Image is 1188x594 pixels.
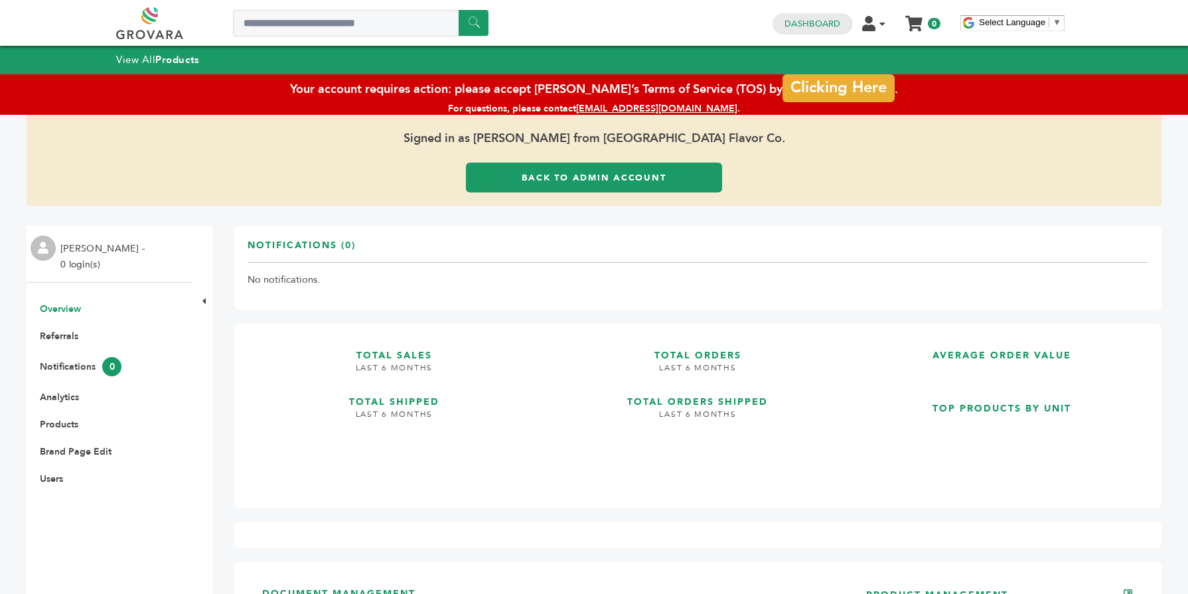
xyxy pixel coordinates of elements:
span: 0 [928,18,940,29]
a: AVERAGE ORDER VALUE [855,336,1148,379]
span: Select Language [979,17,1045,27]
a: [EMAIL_ADDRESS][DOMAIN_NAME] [576,102,737,115]
a: Overview [40,303,81,315]
span: Signed in as [PERSON_NAME] from [GEOGRAPHIC_DATA] Flavor Co. [27,115,1161,163]
h3: TOP PRODUCTS BY UNIT [855,390,1148,415]
h4: LAST 6 MONTHS [552,362,845,384]
a: Back to Admin Account [466,163,722,192]
input: Search a product or brand... [233,10,488,37]
a: Referrals [40,330,78,342]
a: Clicking Here [782,74,894,102]
a: TOTAL SALES LAST 6 MONTHS TOTAL SHIPPED LAST 6 MONTHS [248,336,541,484]
a: Dashboard [784,18,840,30]
h4: LAST 6 MONTHS [248,362,541,384]
h3: TOTAL ORDERS SHIPPED [552,383,845,409]
a: Brand Page Edit [40,445,111,458]
span: ▼ [1053,17,1061,27]
a: TOP PRODUCTS BY UNIT [855,390,1148,484]
h3: TOTAL SHIPPED [248,383,541,409]
strong: Products [155,53,199,66]
a: My Cart [907,12,922,26]
li: [PERSON_NAME] - 0 login(s) [60,241,148,273]
h3: TOTAL SALES [248,336,541,362]
a: Select Language​ [979,17,1061,27]
a: Products [40,418,78,431]
a: Users [40,473,63,485]
h3: TOTAL ORDERS [552,336,845,362]
img: profile.png [31,236,56,261]
a: TOTAL ORDERS LAST 6 MONTHS TOTAL ORDERS SHIPPED LAST 6 MONTHS [552,336,845,484]
h4: LAST 6 MONTHS [552,409,845,430]
a: View AllProducts [116,53,200,66]
span: 0 [102,357,121,376]
h3: Notifications (0) [248,239,356,262]
a: Notifications0 [40,360,121,373]
td: No notifications. [248,263,1148,297]
h4: LAST 6 MONTHS [248,409,541,430]
h3: AVERAGE ORDER VALUE [855,336,1148,362]
a: Analytics [40,391,79,404]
